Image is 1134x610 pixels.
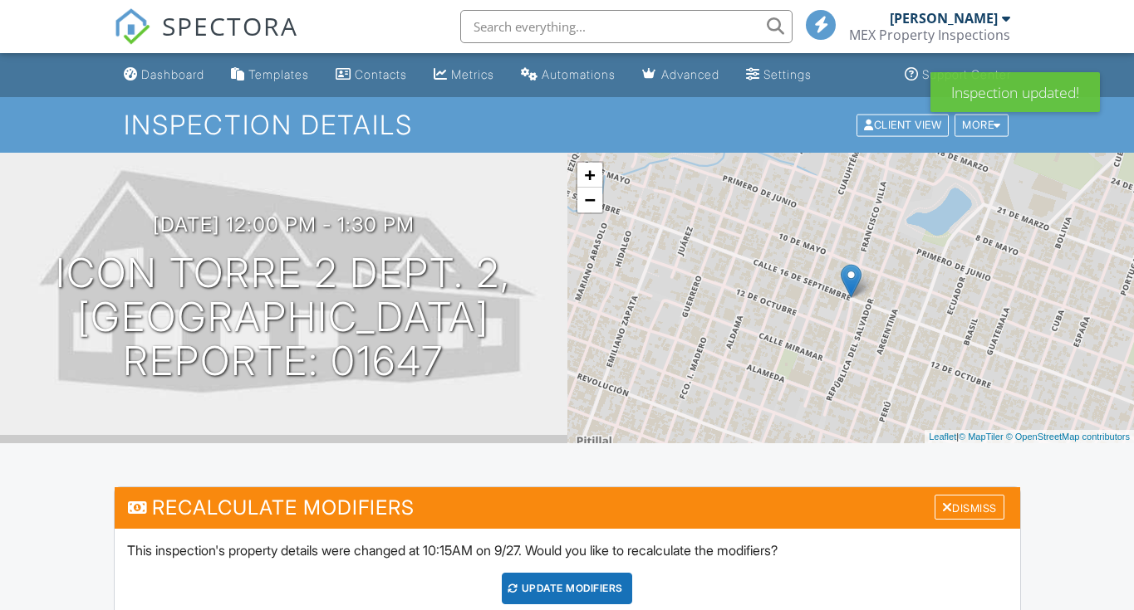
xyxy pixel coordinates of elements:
[460,10,793,43] input: Search everything...
[890,10,998,27] div: [PERSON_NAME]
[1006,432,1130,442] a: © OpenStreetMap contributors
[857,114,949,136] div: Client View
[115,487,1020,528] h3: Recalculate Modifiers
[141,67,204,81] div: Dashboard
[153,213,415,236] h3: [DATE] 12:00 pm - 1:30 pm
[929,432,956,442] a: Leaflet
[739,60,818,90] a: Settings
[763,67,812,81] div: Settings
[849,27,1010,43] div: MEX Property Inspections
[451,67,494,81] div: Metrics
[427,60,501,90] a: Metrics
[959,432,1004,442] a: © MapTiler
[27,251,541,383] h1: ICON Torre 2 Dept. 2, [GEOGRAPHIC_DATA] Reporte: 01647
[542,67,616,81] div: Automations
[898,60,1018,90] a: Support Center
[636,60,726,90] a: Advanced
[114,22,298,57] a: SPECTORA
[661,67,719,81] div: Advanced
[502,573,632,604] div: UPDATE Modifiers
[922,67,1011,81] div: Support Center
[930,72,1100,112] div: Inspection updated!
[124,110,1009,139] h1: Inspection Details
[162,8,298,43] span: SPECTORA
[577,188,602,212] a: Zoom out
[114,8,150,45] img: The Best Home Inspection Software - Spectora
[577,163,602,188] a: Zoom in
[117,60,211,90] a: Dashboard
[514,60,622,90] a: Automations (Basic)
[855,118,953,130] a: Client View
[355,67,407,81] div: Contacts
[925,430,1134,444] div: |
[329,60,414,90] a: Contacts
[935,495,1004,520] div: Dismiss
[955,114,1009,136] div: More
[248,67,309,81] div: Templates
[224,60,316,90] a: Templates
